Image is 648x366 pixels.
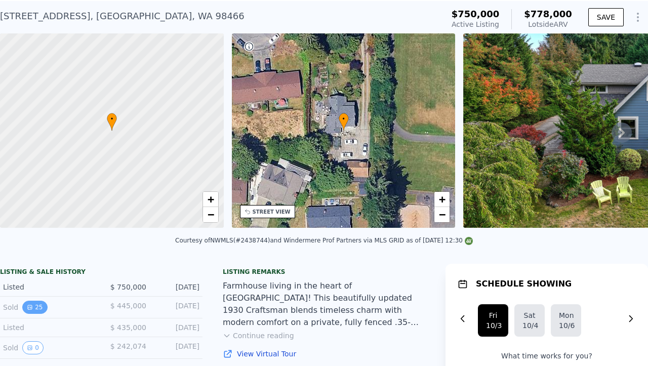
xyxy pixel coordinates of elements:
[452,20,499,28] span: Active Listing
[154,322,199,333] div: [DATE]
[465,237,473,245] img: NWMLS Logo
[559,310,573,320] div: Mon
[175,237,473,244] div: Courtesy of NWMLS (#2438744) and Windermere Prof Partners via MLS GRID as of [DATE] 12:30
[439,193,445,206] span: +
[3,301,93,314] div: Sold
[223,268,425,276] div: Listing remarks
[628,7,648,27] button: Show Options
[22,301,47,314] button: View historical data
[3,341,93,354] div: Sold
[476,278,572,290] h1: SCHEDULE SHOWING
[434,207,450,222] a: Zoom out
[223,349,425,359] a: View Virtual Tour
[524,9,572,19] span: $778,000
[522,320,537,331] div: 10/4
[253,208,291,216] div: STREET VIEW
[22,341,44,354] button: View historical data
[551,304,581,337] button: Mon10/6
[203,207,218,222] a: Zoom out
[588,8,624,26] button: SAVE
[223,331,294,341] button: Continue reading
[522,310,537,320] div: Sat
[203,192,218,207] a: Zoom in
[107,114,117,124] span: •
[339,113,349,131] div: •
[154,301,199,314] div: [DATE]
[110,323,146,332] span: $ 435,000
[559,320,573,331] div: 10/6
[207,208,214,221] span: −
[154,341,199,354] div: [DATE]
[458,351,636,361] p: What time works for you?
[110,302,146,310] span: $ 445,000
[154,282,199,292] div: [DATE]
[486,310,500,320] div: Fri
[439,208,445,221] span: −
[339,114,349,124] span: •
[524,19,572,29] div: Lotside ARV
[107,113,117,131] div: •
[486,320,500,331] div: 10/3
[434,192,450,207] a: Zoom in
[3,282,93,292] div: Listed
[207,193,214,206] span: +
[110,283,146,291] span: $ 750,000
[452,9,500,19] span: $750,000
[3,322,93,333] div: Listed
[223,280,425,329] div: Farmhouse living in the heart of [GEOGRAPHIC_DATA]! This beautifully updated 1930 Craftsman blend...
[478,304,508,337] button: Fri10/3
[110,342,146,350] span: $ 242,074
[514,304,545,337] button: Sat10/4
